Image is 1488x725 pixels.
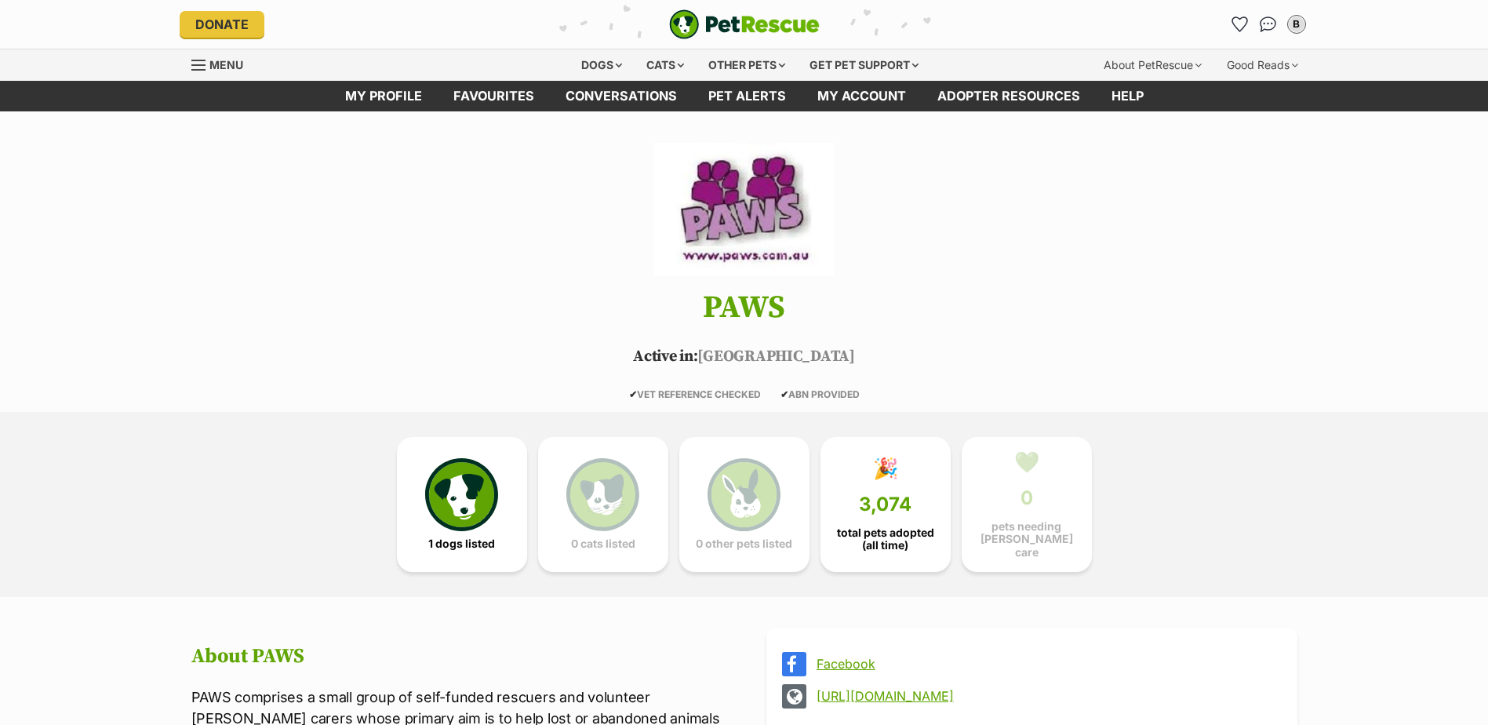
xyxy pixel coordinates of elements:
span: 0 [1020,487,1033,509]
a: My profile [329,81,438,111]
div: 🎉 [873,457,898,480]
a: 0 cats listed [538,437,668,572]
a: Help [1096,81,1159,111]
img: logo-e224e6f780fb5917bec1dbf3a21bbac754714ae5b6737aabdf751b685950b380.svg [669,9,820,39]
span: total pets adopted (all time) [834,526,937,552]
span: pets needing [PERSON_NAME] care [975,520,1079,558]
icon: ✔ [629,388,637,400]
div: Cats [635,49,695,81]
a: Pet alerts [693,81,802,111]
img: cat-icon-068c71abf8fe30c970a85cd354bc8e23425d12f6e8612795f06af48be43a487a.svg [566,458,638,530]
p: [GEOGRAPHIC_DATA] [168,345,1321,369]
div: 💚 [1014,450,1039,474]
button: My account [1284,12,1309,37]
a: Donate [180,11,264,38]
a: My account [802,81,922,111]
a: conversations [550,81,693,111]
img: petrescue-icon-eee76f85a60ef55c4a1927667547b313a7c0e82042636edf73dce9c88f694885.svg [425,458,497,530]
a: 1 dogs listed [397,437,527,572]
a: [URL][DOMAIN_NAME] [817,689,1275,703]
div: B [1289,16,1304,32]
a: Favourites [1228,12,1253,37]
div: Good Reads [1216,49,1309,81]
span: ABN PROVIDED [780,388,860,400]
icon: ✔ [780,388,788,400]
a: 0 other pets listed [679,437,809,572]
div: Dogs [570,49,633,81]
img: PAWS [654,143,833,276]
span: 0 cats listed [571,537,635,550]
div: Other pets [697,49,796,81]
ul: Account quick links [1228,12,1309,37]
span: VET REFERENCE CHECKED [629,388,761,400]
span: 3,074 [859,494,911,516]
div: Get pet support [799,49,930,81]
a: Adopter resources [922,81,1096,111]
a: 🎉 3,074 total pets adopted (all time) [820,437,951,572]
span: Menu [209,58,243,71]
span: Active in: [633,347,697,366]
h1: PAWS [168,290,1321,325]
img: bunny-icon-b786713a4a21a2fe6d13e954f4cb29d131f1b31f8a74b52ca2c6d2999bc34bbe.svg [708,458,780,530]
a: Menu [191,49,254,78]
span: 1 dogs listed [428,537,495,550]
div: About PetRescue [1093,49,1213,81]
a: Favourites [438,81,550,111]
a: 💚 0 pets needing [PERSON_NAME] care [962,437,1092,572]
h2: About PAWS [191,645,722,669]
img: chat-41dd97257d64d25036548639549fe6c8038ab92f7586957e7f3b1b290dea8141.svg [1260,16,1276,32]
a: PetRescue [669,9,820,39]
a: Conversations [1256,12,1281,37]
a: Facebook [817,657,1275,671]
span: 0 other pets listed [696,537,792,550]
